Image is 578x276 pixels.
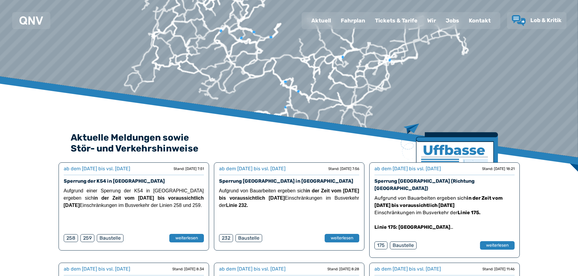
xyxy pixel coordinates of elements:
[219,265,286,273] div: ab dem [DATE] bis vsl. [DATE]
[19,15,43,27] a: QNV Logo
[172,267,204,271] div: Stand: [DATE] 8:34
[64,178,165,184] a: Sperrung der K54 in [GEOGRAPHIC_DATA]
[306,13,336,28] a: Aktuell
[390,241,417,249] div: Baustelle
[401,124,498,199] img: Zeitung mit Titel Uffbase
[374,178,475,191] a: Sperrung [GEOGRAPHIC_DATA] (Richtung [GEOGRAPHIC_DATA])
[374,224,450,230] strong: Linie 175: [GEOGRAPHIC_DATA]
[374,165,441,172] div: ab dem [DATE] bis vsl. [DATE]
[458,210,481,215] strong: Linie 175.
[370,13,422,28] a: Tickets & Tarife
[80,234,94,242] div: 259
[441,13,464,28] a: Jobs
[219,234,233,242] div: 232
[325,234,359,242] button: weiterlesen
[512,15,562,26] a: Lob & Kritik
[174,166,204,171] div: Stand: [DATE] 7:51
[464,13,495,28] a: Kontakt
[374,216,515,231] p: Die Haltestellen und können umleitungsbedingt nicht bedient werden. Fahrgäste werden gebeten, auf...
[374,265,441,273] div: ab dem [DATE] bis vsl. [DATE]
[19,16,43,25] img: QNV Logo
[374,241,387,249] div: 175
[71,132,508,154] h2: Aktuelle Meldungen sowie Stör- und Verkehrshinweise
[482,267,515,271] div: Stand: [DATE] 11:46
[422,13,441,28] a: Wir
[328,166,359,171] div: Stand: [DATE] 7:56
[327,267,359,271] div: Stand: [DATE] 8:28
[64,234,78,242] div: 258
[219,188,359,208] span: Aufgrund von Bauarbeiten ergeben sich Einschränkungen im Busverkehr der
[219,165,286,172] div: ab dem [DATE] bis vsl. [DATE]
[64,188,204,208] span: Aufgrund einer Sperrung der K54 in [GEOGRAPHIC_DATA] ergeben sich Einschränkungen im Busverkehr d...
[97,234,123,242] div: Baustelle
[530,17,562,24] span: Lob & Kritik
[64,165,130,172] div: ab dem [DATE] bis vsl. [DATE]
[64,265,130,273] div: ab dem [DATE] bis vsl. [DATE]
[235,234,262,242] div: Baustelle
[64,195,204,208] strong: in der Zeit vom [DATE] bis voraussichtlich [DATE]
[169,234,204,242] button: weiterlesen
[482,166,515,171] div: Stand: [DATE] 18:21
[226,203,248,208] strong: Linie 232.
[480,241,515,250] button: weiterlesen
[336,13,370,28] a: Fahrplan
[219,178,353,184] a: Sperrung [GEOGRAPHIC_DATA] in [GEOGRAPHIC_DATA]
[374,195,515,216] p: Aufgrund von Bauarbeiten ergeben sich Einschränkungen im Busverkehr der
